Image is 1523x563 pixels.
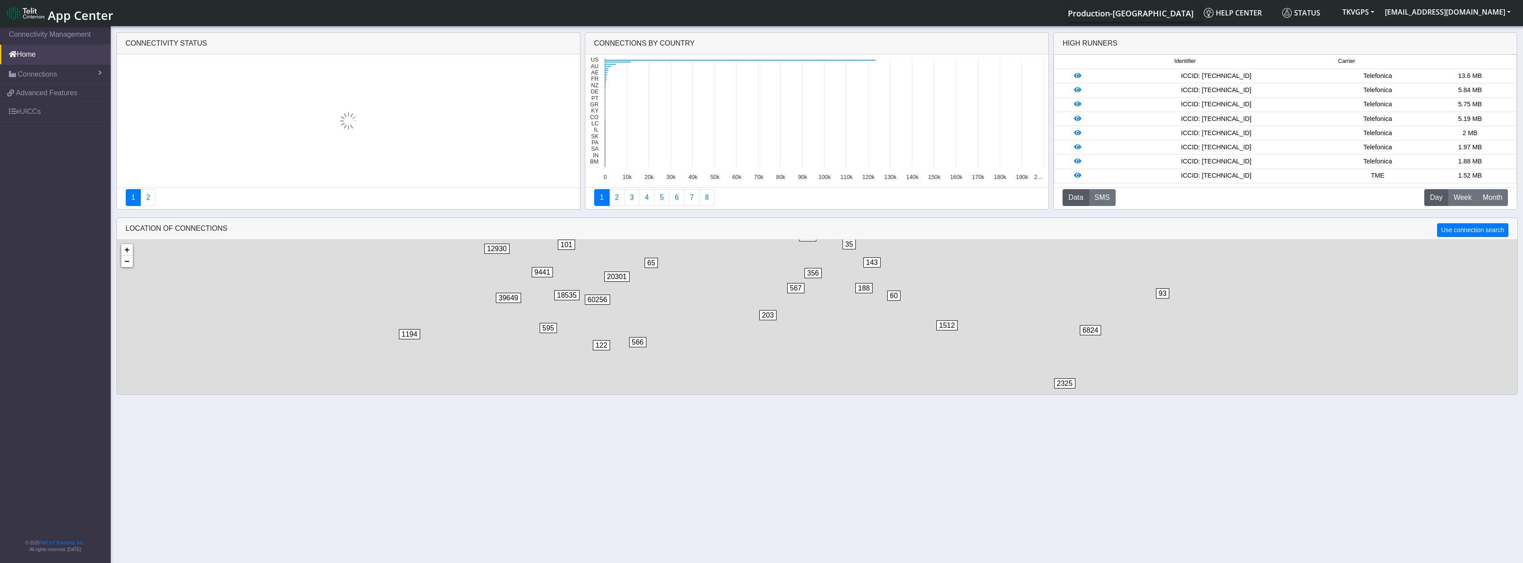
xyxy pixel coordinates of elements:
div: 5.19 MB [1424,114,1516,124]
text: 50k [710,174,719,180]
img: loading.gif [340,112,357,130]
button: TKVGPS [1337,4,1380,20]
a: Status [1279,4,1337,22]
text: 160k [950,174,963,180]
a: Your current platform instance [1067,4,1193,22]
div: 1.88 MB [1424,157,1516,167]
span: Connections [18,69,57,80]
div: Telefonica [1332,157,1424,167]
a: Zoom in [121,244,133,256]
text: IN [593,152,599,159]
text: SA [591,145,599,152]
nav: Summary paging [126,189,571,206]
span: 143 [863,257,881,268]
button: [EMAIL_ADDRESS][DOMAIN_NAME] [1380,4,1516,20]
text: 40k [688,174,698,180]
span: 60256 [585,295,610,305]
div: Telefonica [1332,114,1424,124]
button: Month [1477,189,1508,206]
div: 13.6 MB [1424,71,1516,81]
text: 10k [622,174,632,180]
button: Week [1448,189,1477,206]
text: KY [591,107,599,114]
img: knowledge.svg [1204,8,1214,18]
a: Carrier [609,189,625,206]
div: LOCATION OF CONNECTIONS [117,218,1517,240]
span: 9441 [532,267,553,277]
text: AU [591,63,599,70]
div: 93 [1156,288,1174,315]
div: ICCID: [TECHNICAL_ID] [1101,171,1331,181]
span: 93 [1156,288,1169,299]
text: PA [591,139,599,146]
div: High Runners [1063,38,1117,49]
div: 5.84 MB [1424,85,1516,95]
text: BM [590,158,599,165]
img: status.svg [1282,8,1292,18]
div: Telefonica [1332,128,1424,138]
text: 100k [818,174,831,180]
div: 5.75 MB [1424,100,1516,109]
text: 170k [972,174,984,180]
text: 2… [1034,174,1043,180]
span: 65 [645,258,658,268]
div: ICCID: [TECHNICAL_ID] [1101,128,1331,138]
text: SK [591,133,599,140]
a: Not Connected for 30 days [699,189,715,206]
text: 140k [906,174,919,180]
text: CO [590,114,599,120]
span: 122 [593,340,610,350]
div: 1.97 MB [1424,143,1516,152]
span: 188 [855,283,873,293]
span: 12930 [484,244,510,254]
a: Usage by Carrier [654,189,669,206]
div: 1.52 MB [1424,171,1516,181]
div: ICCID: [TECHNICAL_ID] [1101,114,1331,124]
a: Connections By Carrier [639,189,655,206]
div: TME [1332,171,1424,181]
span: 6824 [1080,325,1101,335]
text: AE [591,69,599,76]
div: Connectivity status [117,33,580,54]
span: 566 [629,337,646,347]
text: 110k [840,174,853,180]
span: 20301 [604,272,630,282]
span: Status [1282,8,1320,18]
a: Connectivity status [126,189,141,206]
a: App Center [7,4,112,23]
span: 595 [540,323,557,333]
text: 20k [645,174,654,180]
span: 39649 [496,293,521,303]
div: Telefonica [1332,100,1424,109]
div: ICCID: [TECHNICAL_ID] [1101,100,1331,109]
span: Help center [1204,8,1262,18]
a: Deployment status [140,189,156,206]
text: 90k [798,174,807,180]
div: Telefonica [1332,71,1424,81]
a: 14 Days Trend [669,189,684,206]
div: 2 MB [1424,128,1516,138]
span: 356 [804,268,822,278]
text: 80k [776,174,785,180]
text: FR [591,75,599,82]
a: Zero Session [684,189,700,206]
button: Day [1424,189,1448,206]
div: 35 [843,239,860,266]
a: Usage per Country [624,189,640,206]
div: ICCID: [TECHNICAL_ID] [1101,143,1331,152]
text: 0 [603,174,607,180]
text: IL [594,126,599,133]
a: Help center [1200,4,1279,22]
div: Connections By Country [585,33,1048,54]
span: Identifier [1175,57,1196,66]
a: Zoom out [121,256,133,267]
text: GR [590,101,599,108]
text: PT [591,95,599,101]
text: 60k [732,174,742,180]
a: Connections By Country [594,189,610,206]
span: Advanced Features [16,88,77,98]
span: Month [1483,192,1502,203]
a: Telit IoT Solutions, Inc. [40,540,84,545]
span: Production-[GEOGRAPHIC_DATA] [1068,8,1194,19]
span: 1194 [399,329,420,339]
